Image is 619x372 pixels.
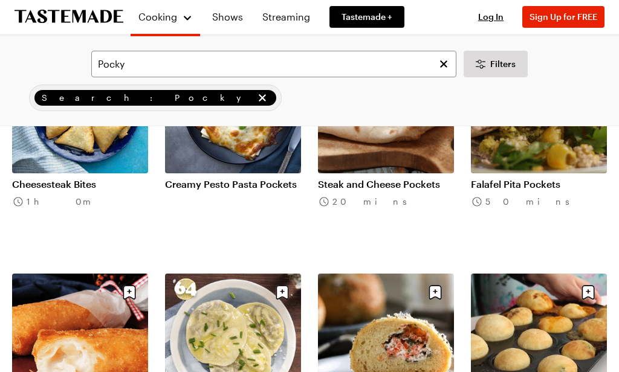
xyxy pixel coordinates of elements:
[490,58,516,70] span: Filters
[467,11,515,23] button: Log In
[342,11,392,23] span: Tastemade +
[329,6,404,28] a: Tastemade +
[118,281,141,304] button: Save recipe
[15,10,123,24] a: To Tastemade Home Page
[478,11,504,22] span: Log In
[522,6,604,28] button: Sign Up for FREE
[138,11,177,22] span: Cooking
[165,178,301,190] a: Creamy Pesto Pasta Pockets
[530,11,597,22] span: Sign Up for FREE
[471,178,607,190] a: Falafel Pita Pockets
[424,281,447,304] button: Save recipe
[256,91,269,104] button: remove Search: Pocky
[577,281,600,304] button: Save recipe
[42,91,253,104] span: Search: Pocky
[464,51,528,77] button: Desktop filters
[437,57,450,71] button: Clear search
[12,178,148,190] a: Cheesesteak Bites
[138,5,193,29] button: Cooking
[318,178,454,190] a: Steak and Cheese Pockets
[271,281,294,304] button: Save recipe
